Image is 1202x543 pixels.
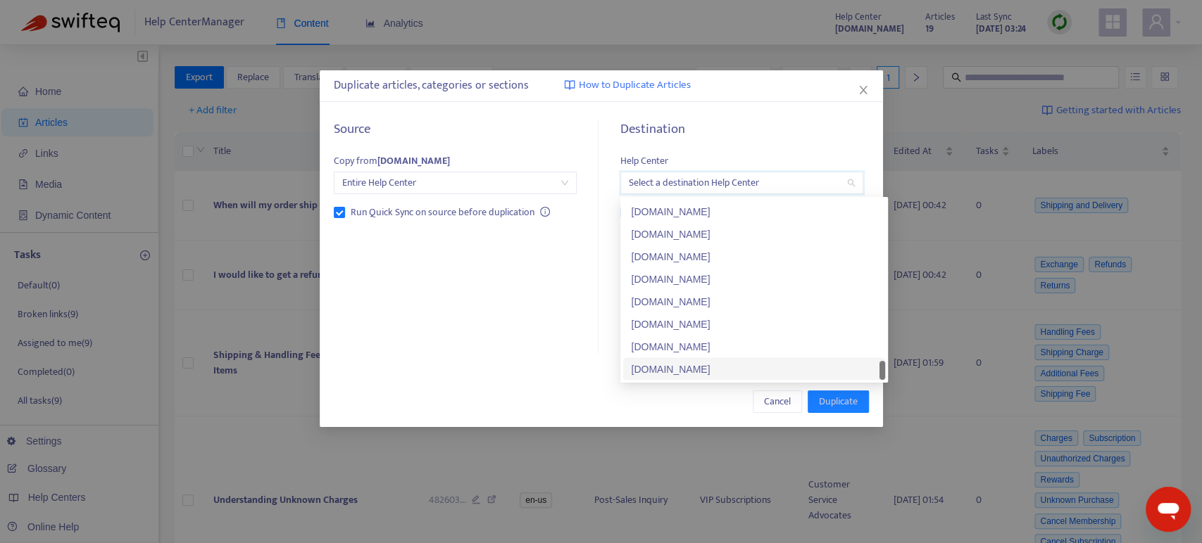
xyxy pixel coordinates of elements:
h5: Destination [620,122,863,138]
div: dapperdoc.zendesk.com [623,222,885,245]
div: passionfur.zendesk.com [623,335,885,357]
button: Cancel [753,390,802,413]
span: Copy from [334,153,450,169]
strong: [DOMAIN_NAME] [377,153,450,169]
div: [DOMAIN_NAME] [632,271,877,286]
button: Duplicate [808,390,869,413]
div: mantropolitan.zendesk.com [623,312,885,335]
span: Cancel [764,394,791,409]
div: [DOMAIN_NAME] [632,338,877,354]
div: [DOMAIN_NAME] [632,226,877,241]
span: Entire Help Center [342,172,568,193]
div: sugarsew.zendesk.com [623,357,885,380]
a: How to Duplicate Articles [564,77,691,94]
div: moonlightmaven.zendesk.com [623,290,885,312]
span: Help Center [620,153,668,169]
span: Run Quick Sync on source before duplication [345,205,540,220]
div: [DOMAIN_NAME] [632,293,877,309]
div: [DOMAIN_NAME] [632,316,877,331]
div: Duplicate articles, categories or sections [334,77,869,94]
div: [DOMAIN_NAME] [632,361,877,376]
div: [DOMAIN_NAME] [632,248,877,264]
span: How to Duplicate Articles [579,77,691,94]
img: image-link [564,79,575,91]
button: Close [856,82,871,98]
span: close [858,84,869,96]
div: stuffypal.zendesk.com [623,267,885,290]
h5: Source [334,122,577,138]
div: enchantmere.zendesk.com [623,200,885,222]
iframe: Button to launch messaging window [1146,487,1191,532]
div: [DOMAIN_NAME] [632,203,877,219]
div: staycuddly.zendesk.com [623,245,885,267]
span: info-circle [540,207,550,217]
